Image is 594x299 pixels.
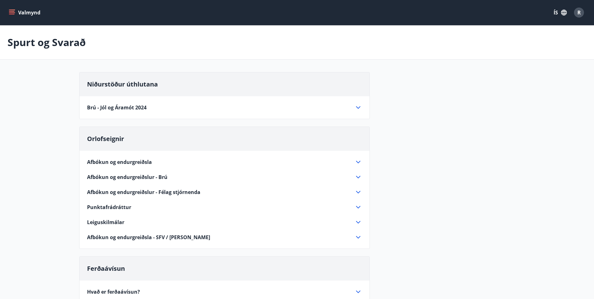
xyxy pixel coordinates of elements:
[87,264,125,273] span: Ferðaávísun
[87,204,131,211] span: Punktafrádráttur
[87,218,362,226] div: Leiguskilmálar
[87,288,140,295] span: Hvað er ferðaávísun?
[87,188,362,196] div: Afbókun og endurgreiðslur - Félag stjórnenda
[87,104,362,111] div: Brú - Jól og Áramót 2024
[87,219,124,226] span: Leiguskilmálar
[8,35,86,49] p: Spurt og Svarað
[87,158,362,166] div: Afbókun og endurgreiðsla
[87,174,168,181] span: Afbókun og endurgreiðslur - Brú
[87,189,200,196] span: Afbókun og endurgreiðslur - Félag stjórnenda
[87,134,124,143] span: Orlofseignir
[87,173,362,181] div: Afbókun og endurgreiðslur - Brú
[87,234,210,241] span: Afbókun og endurgreiðsla - SFV / [PERSON_NAME]
[577,9,581,16] span: R
[87,104,147,111] span: Brú - Jól og Áramót 2024
[87,288,362,296] div: Hvað er ferðaávísun?
[87,159,152,165] span: Afbókun og endurgreiðsla
[550,7,570,18] button: ÍS
[87,203,362,211] div: Punktafrádráttur
[8,7,43,18] button: menu
[87,80,158,88] span: Niðurstöður úthlutana
[571,5,586,20] button: R
[87,233,362,241] div: Afbókun og endurgreiðsla - SFV / [PERSON_NAME]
